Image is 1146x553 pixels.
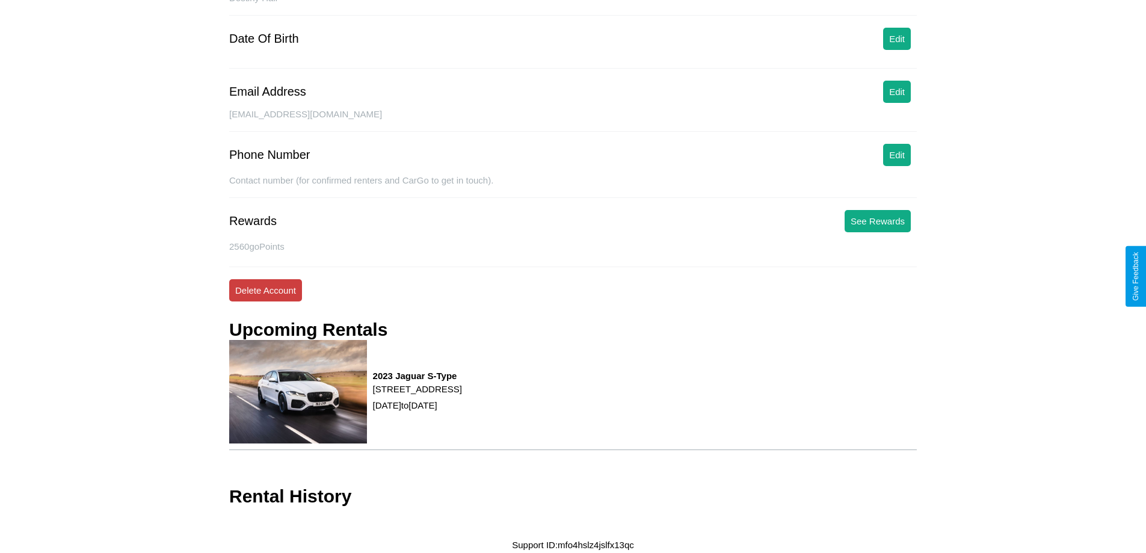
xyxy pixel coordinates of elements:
[229,486,351,507] h3: Rental History
[1132,252,1140,301] div: Give Feedback
[229,279,302,301] button: Delete Account
[883,28,911,50] button: Edit
[229,340,367,443] img: rental
[883,81,911,103] button: Edit
[229,109,917,132] div: [EMAIL_ADDRESS][DOMAIN_NAME]
[845,210,911,232] button: See Rewards
[512,537,634,553] p: Support ID: mfo4hslz4jslfx13qc
[229,175,917,198] div: Contact number (for confirmed renters and CarGo to get in touch).
[373,397,462,413] p: [DATE] to [DATE]
[373,371,462,381] h3: 2023 Jaguar S-Type
[229,32,299,46] div: Date Of Birth
[229,320,387,340] h3: Upcoming Rentals
[229,214,277,228] div: Rewards
[883,144,911,166] button: Edit
[373,381,462,397] p: [STREET_ADDRESS]
[229,148,310,162] div: Phone Number
[229,238,917,255] p: 2560 goPoints
[229,85,306,99] div: Email Address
